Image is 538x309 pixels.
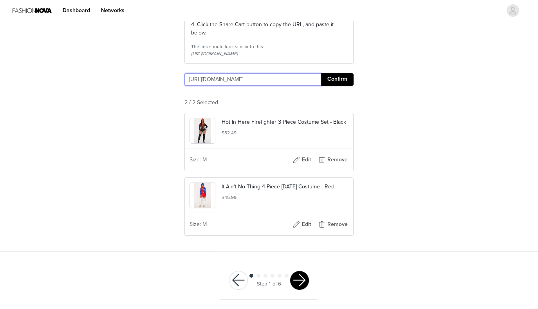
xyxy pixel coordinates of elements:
[190,155,207,164] span: Size: M
[321,73,354,86] button: Confirm
[184,73,321,86] input: Checkout URL
[191,50,347,57] div: [URL][DOMAIN_NAME]
[191,20,347,37] p: 4. Click the Share Cart button to copy the URL, and paste it below.
[184,98,218,107] span: 2 / 2 Selected
[13,2,52,19] img: Fashion Nova Logo
[194,183,211,208] img: product image
[222,129,348,136] h5: $32.49
[286,154,317,166] button: Edit
[509,4,516,17] div: avatar
[286,218,317,231] button: Edit
[222,194,348,201] h5: $45.99
[190,220,207,228] span: Size: M
[222,118,348,126] p: Hot In Here Firefighter 3 Piece Costume Set - Black
[194,118,211,143] img: product image
[317,218,348,231] button: Remove
[257,280,281,288] div: Step 1 of 6
[58,2,95,19] a: Dashboard
[96,2,129,19] a: Networks
[191,43,347,50] div: The link should look similar to this:
[317,154,348,166] button: Remove
[222,183,348,191] p: It Ain't No Thing 4 Piece [DATE] Costume - Red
